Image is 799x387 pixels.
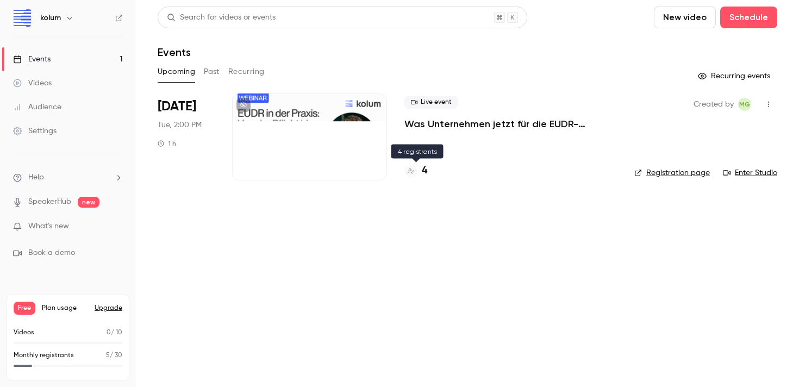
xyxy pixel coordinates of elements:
[13,126,57,136] div: Settings
[107,329,111,336] span: 0
[634,167,710,178] a: Registration page
[28,221,69,232] span: What's new
[158,93,215,180] div: Sep 23 Tue, 2:00 PM (Europe/Berlin)
[228,63,265,80] button: Recurring
[693,67,777,85] button: Recurring events
[107,328,122,338] p: / 10
[739,98,750,111] span: MG
[28,247,75,259] span: Book a demo
[40,13,61,23] h6: kolum
[13,172,123,183] li: help-dropdown-opener
[28,172,44,183] span: Help
[158,98,196,115] span: [DATE]
[158,46,191,59] h1: Events
[42,304,88,313] span: Plan usage
[106,352,110,359] span: 5
[13,54,51,65] div: Events
[158,120,202,130] span: Tue, 2:00 PM
[158,139,176,148] div: 1 h
[404,96,458,109] span: Live event
[738,98,751,111] span: Maximilian Gampl
[14,328,34,338] p: Videos
[404,117,617,130] a: Was Unternehmen jetzt für die EUDR-Compliance tun müssen + Live Q&A
[13,102,61,113] div: Audience
[404,164,427,178] a: 4
[654,7,716,28] button: New video
[14,302,35,315] span: Free
[14,9,31,27] img: kolum
[204,63,220,80] button: Past
[28,196,71,208] a: SpeakerHub
[78,197,99,208] span: new
[720,7,777,28] button: Schedule
[167,12,276,23] div: Search for videos or events
[158,63,195,80] button: Upcoming
[13,78,52,89] div: Videos
[694,98,734,111] span: Created by
[422,164,427,178] h4: 4
[723,167,777,178] a: Enter Studio
[14,351,74,360] p: Monthly registrants
[95,304,122,313] button: Upgrade
[106,351,122,360] p: / 30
